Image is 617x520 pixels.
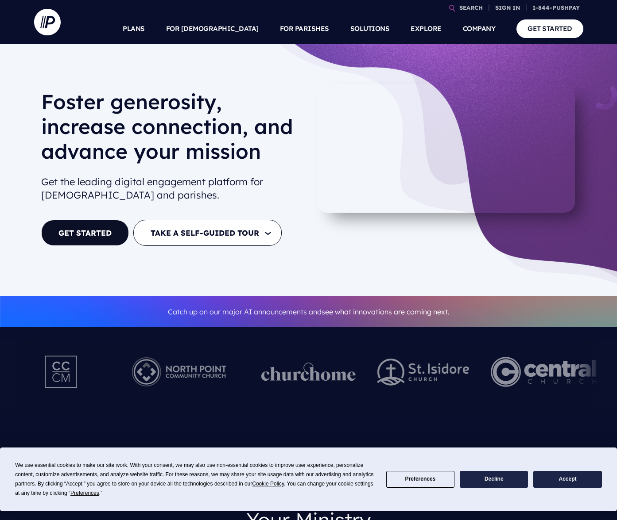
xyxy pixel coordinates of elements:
[463,13,496,44] a: COMPANY
[41,302,576,322] p: Catch up on our major AI announcements and
[460,471,528,488] button: Decline
[350,13,390,44] a: SOLUTIONS
[133,220,282,246] button: TAKE A SELF-GUIDED TOUR
[533,471,601,488] button: Accept
[118,348,240,396] img: Pushpay_Logo__NorthPoint
[15,461,375,498] div: We use essential cookies to make our site work. With your consent, we may also use non-essential ...
[41,89,302,171] h1: Foster generosity, increase connection, and advance your mission
[386,471,454,488] button: Preferences
[322,307,450,316] a: see what innovations are coming next.
[123,13,145,44] a: PLANS
[70,490,99,496] span: Preferences
[41,172,302,206] h2: Get the leading digital engagement platform for [DEMOGRAPHIC_DATA] and parishes.
[41,220,129,246] a: GET STARTED
[280,13,329,44] a: FOR PARISHES
[261,363,356,381] img: pp_logos_1
[411,13,442,44] a: EXPLORE
[166,13,259,44] a: FOR [DEMOGRAPHIC_DATA]
[377,359,469,386] img: pp_logos_2
[516,19,583,38] a: GET STARTED
[27,348,97,396] img: Pushpay_Logo__CCM
[490,348,596,396] img: Central Church Henderson NV
[252,481,284,487] span: Cookie Policy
